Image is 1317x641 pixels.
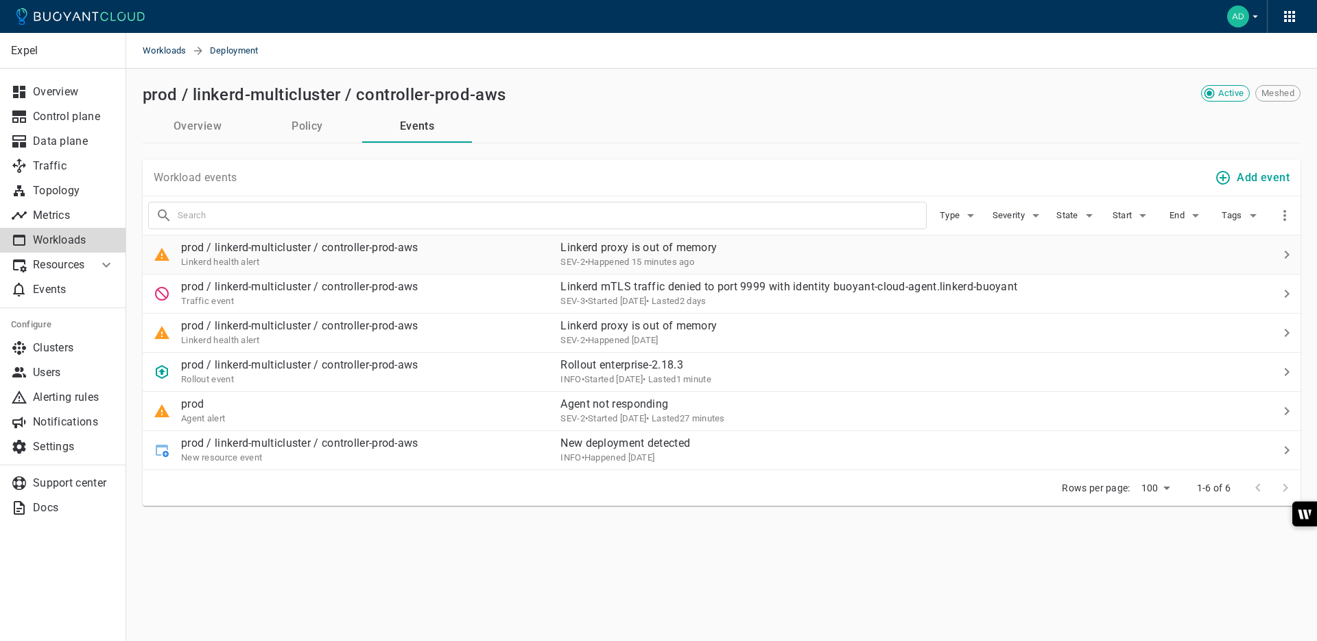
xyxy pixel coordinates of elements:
span: INFO [560,452,581,463]
button: Type [938,205,982,226]
p: Expel [11,44,114,58]
button: Severity [993,205,1044,226]
span: Active [1213,88,1249,99]
span: SEV-3 [560,296,585,306]
button: Start [1110,205,1154,226]
p: Topology [33,184,115,198]
span: Mon, 11 Aug 2025 13:01:34 EDT / Mon, 11 Aug 2025 17:01:34 UTC [585,257,694,267]
p: Docs [33,501,115,515]
span: State [1056,210,1081,221]
p: prod / linkerd-multicluster / controller-prod-aws [181,241,418,255]
span: SEV-2 [560,257,585,267]
span: End [1170,210,1187,221]
p: Clusters [33,341,115,355]
relative-time: [DATE] [620,413,647,423]
p: Metrics [33,209,115,222]
input: Search [178,206,926,225]
span: Tue, 05 Aug 2025 16:34:01 EDT / Tue, 05 Aug 2025 20:34:01 UTC [582,374,643,384]
span: Type [940,210,962,221]
p: Settings [33,440,115,454]
h5: Configure [11,319,115,330]
p: Traffic [33,159,115,173]
span: Wed, 06 Aug 2025 22:42:13 EDT / Thu, 07 Aug 2025 02:42:13 UTC [585,335,658,345]
span: Rollout event [181,374,234,384]
a: Workloads [143,33,192,69]
p: Data plane [33,135,115,148]
p: Linkerd proxy is out of memory [560,319,1240,333]
button: Events [362,110,472,143]
p: prod / linkerd-multicluster / controller-prod-aws [181,280,418,294]
span: • Lasted 2 days [646,296,706,306]
p: prod / linkerd-multicluster / controller-prod-aws [181,436,418,450]
span: SEV-2 [560,413,585,423]
button: Add event [1212,165,1295,190]
p: prod / linkerd-multicluster / controller-prod-aws [181,319,418,333]
span: Meshed [1256,88,1300,99]
span: New resource event [181,452,262,463]
img: Adam Glenn [1227,5,1249,27]
span: Traffic event [181,296,234,306]
span: Thu, 31 Jul 2025 15:19:20 EDT / Thu, 31 Jul 2025 19:19:20 UTC [585,413,647,423]
span: Linkerd health alert [181,257,259,267]
p: Events [33,283,115,296]
span: Severity [993,210,1028,221]
p: Rollout enterprise-2.18.3 [560,358,1240,372]
p: Workload events [154,171,237,185]
p: Workloads [33,233,115,247]
span: Tue, 05 Aug 2025 16:52:10 EDT / Tue, 05 Aug 2025 20:52:10 UTC [585,296,647,306]
p: New deployment detected [560,436,1240,450]
p: prod / linkerd-multicluster / controller-prod-aws [181,358,418,372]
p: Alerting rules [33,391,115,404]
span: • Lasted 1 minute [643,374,711,384]
div: 100 [1136,478,1175,498]
span: SEV-2 [560,335,585,345]
p: Rows per page: [1062,481,1130,495]
relative-time: 15 minutes ago [632,257,694,267]
span: Start [1113,210,1135,221]
button: State [1055,205,1099,226]
p: Notifications [33,415,115,429]
button: Tags [1220,205,1263,226]
relative-time: [DATE] [616,374,643,384]
p: Agent not responding [560,397,1240,411]
button: End [1165,205,1209,226]
p: prod [181,397,225,411]
button: Policy [252,110,362,143]
span: • Lasted 27 minutes [646,413,724,423]
p: Resources [33,258,87,272]
p: Users [33,366,115,380]
span: Agent alert [181,413,225,423]
span: Deployment [210,33,275,69]
p: Control plane [33,110,115,124]
span: Thu, 24 Jul 2025 17:00:06 EDT / Thu, 24 Jul 2025 21:00:06 UTC [582,452,655,463]
p: Linkerd proxy is out of memory [560,241,1240,255]
h2: prod / linkerd-multicluster / controller-prod-aws [143,85,506,104]
p: 1-6 of 6 [1197,481,1231,495]
span: Linkerd health alert [181,335,259,345]
button: Overview [143,110,252,143]
span: Tags [1222,210,1244,221]
p: Support center [33,476,115,490]
relative-time: [DATE] [628,452,655,463]
relative-time: [DATE] [620,296,647,306]
p: Linkerd mTLS traffic denied to port 9999 with identity buoyant-cloud-agent.linkerd-buoyant [560,280,1240,294]
relative-time: [DATE] [632,335,658,345]
p: Overview [33,85,115,99]
span: INFO [560,374,581,384]
h4: Add event [1237,171,1290,185]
